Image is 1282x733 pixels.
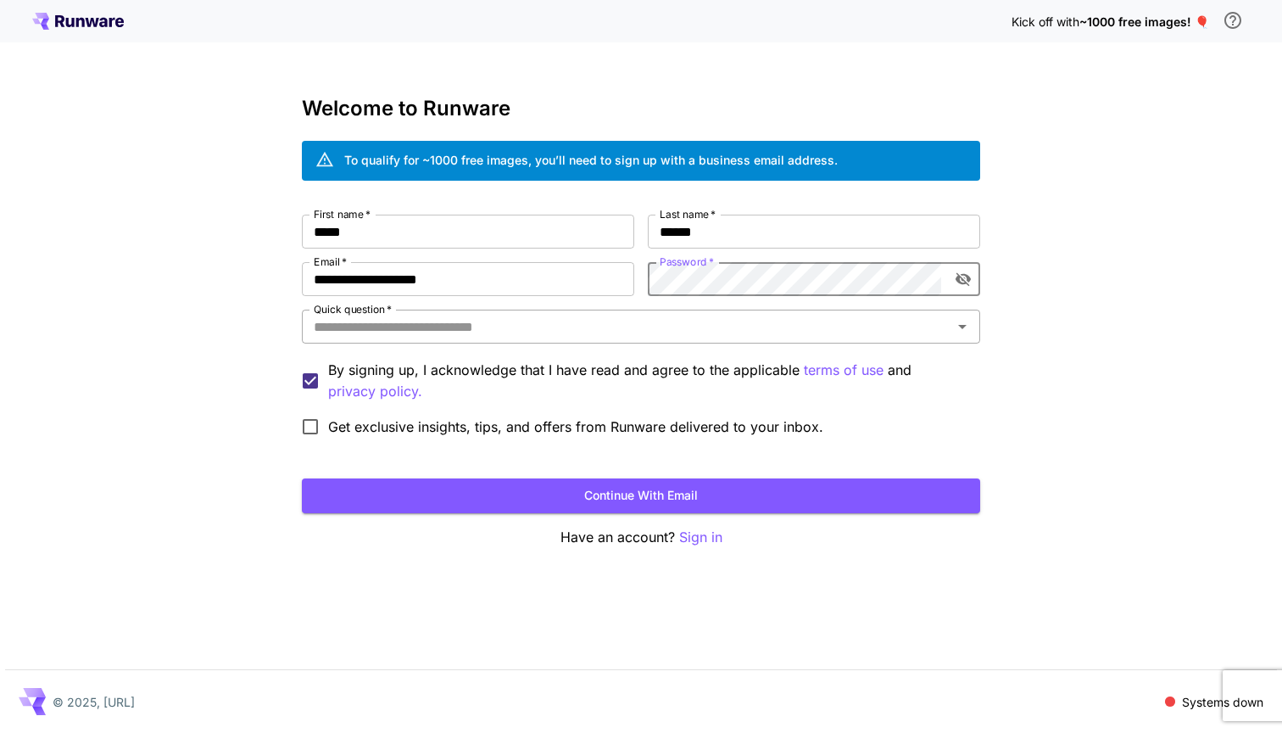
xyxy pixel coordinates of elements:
h3: Welcome to Runware [302,97,980,120]
button: Sign in [679,527,722,548]
label: Last name [660,207,716,221]
button: In order to qualify for free credit, you need to sign up with a business email address and click ... [1216,3,1250,37]
label: Email [314,255,347,269]
button: toggle password visibility [948,264,978,294]
p: Have an account? [302,527,980,548]
button: Continue with email [302,478,980,513]
span: Get exclusive insights, tips, and offers from Runware delivered to your inbox. [328,417,823,437]
p: terms of use [804,360,883,381]
button: By signing up, I acknowledge that I have read and agree to the applicable terms of use and [328,381,422,402]
label: Quick question [314,302,392,316]
span: Kick off with [1012,14,1079,29]
span: ~1000 free images! 🎈 [1079,14,1209,29]
label: Password [660,255,714,269]
p: privacy policy. [328,381,422,402]
p: © 2025, [URL] [53,693,135,711]
div: To qualify for ~1000 free images, you’ll need to sign up with a business email address. [344,151,838,169]
button: By signing up, I acknowledge that I have read and agree to the applicable and privacy policy. [804,360,883,381]
p: Systems down [1182,693,1263,711]
button: Open [950,315,974,339]
p: By signing up, I acknowledge that I have read and agree to the applicable and [328,360,967,402]
label: First name [314,207,371,221]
